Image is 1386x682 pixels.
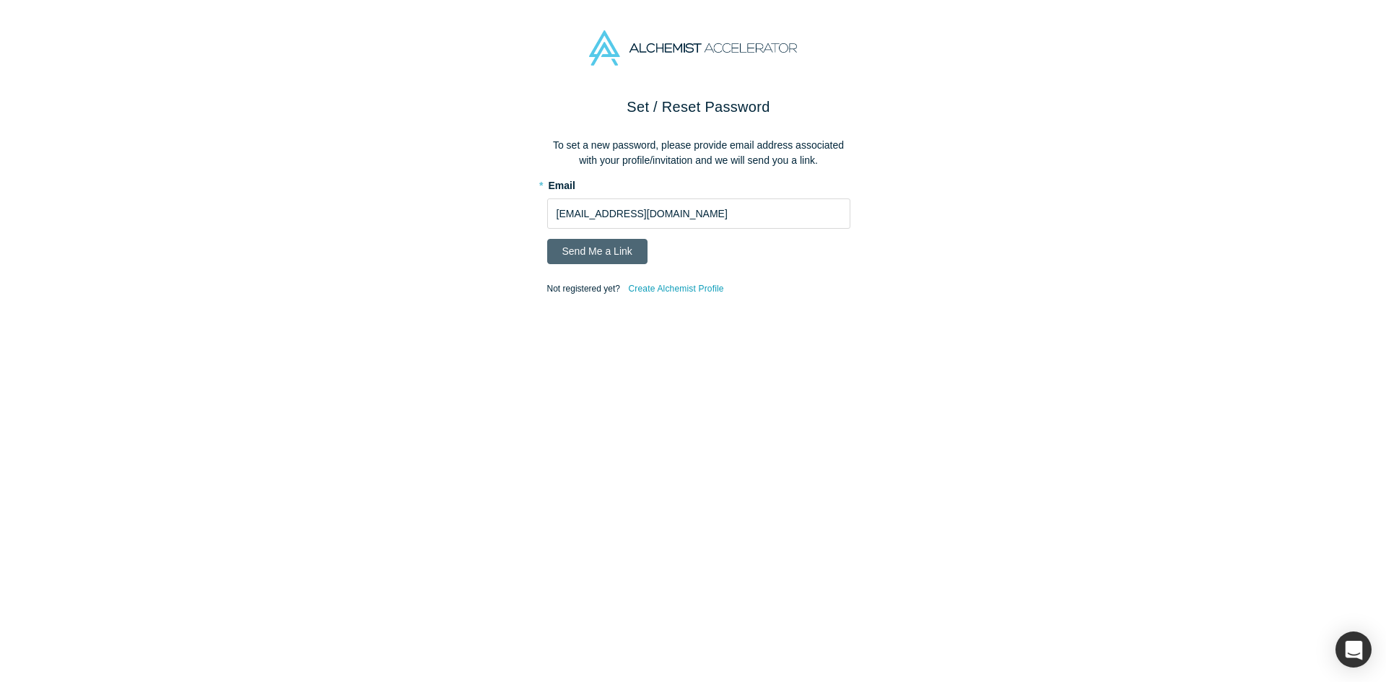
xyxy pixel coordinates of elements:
a: Create Alchemist Profile [627,279,724,298]
span: Not registered yet? [547,284,620,294]
img: Alchemist Accelerator Logo [589,30,797,66]
p: To set a new password, please provide email address associated with your profile/invitation and w... [547,138,850,168]
label: Email [547,173,850,193]
h2: Set / Reset Password [547,96,850,118]
button: Send Me a Link [547,239,648,264]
